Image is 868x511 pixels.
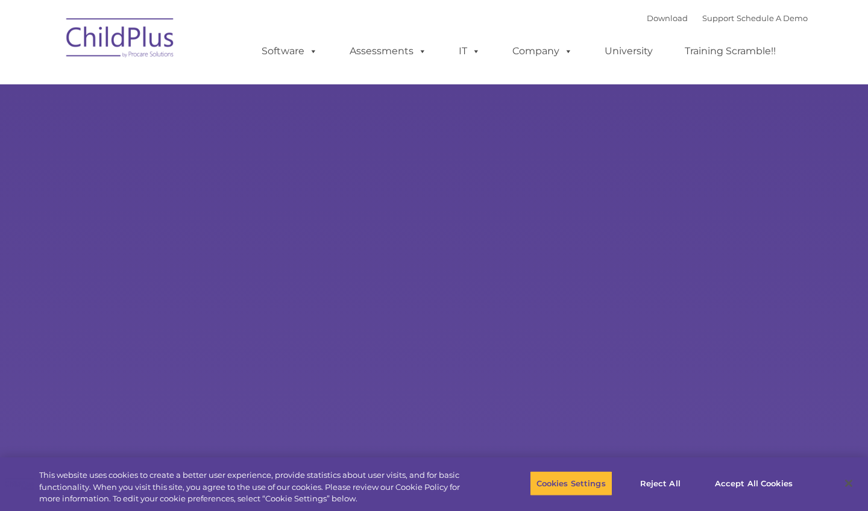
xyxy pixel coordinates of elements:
font: | [647,13,808,23]
a: IT [447,39,492,63]
a: University [593,39,665,63]
a: Training Scramble!! [673,39,788,63]
a: Download [647,13,688,23]
a: Support [702,13,734,23]
button: Close [835,470,862,497]
button: Accept All Cookies [708,471,799,496]
button: Cookies Settings [530,471,612,496]
a: Schedule A Demo [737,13,808,23]
a: Company [500,39,585,63]
a: Software [250,39,330,63]
button: Reject All [623,471,698,496]
img: ChildPlus by Procare Solutions [60,10,181,70]
div: This website uses cookies to create a better user experience, provide statistics about user visit... [39,469,477,505]
a: Assessments [338,39,439,63]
